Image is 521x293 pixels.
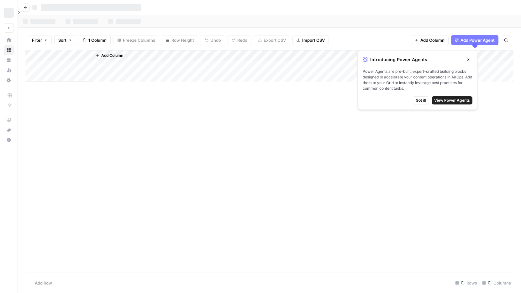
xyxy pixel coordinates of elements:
button: Got it! [413,96,429,104]
span: Filter [32,37,42,43]
span: Add Row [35,280,52,286]
a: Settings [4,75,14,85]
button: Add Power Agent [451,35,498,45]
button: Row Height [162,35,198,45]
span: Add Column [101,53,123,58]
button: Filter [28,35,52,45]
a: Your Data [4,55,14,65]
span: Import CSV [302,37,325,43]
span: View Power Agents [434,98,470,103]
button: View Power Agents [432,96,472,104]
span: Freeze Columns [123,37,155,43]
div: Rows [453,278,480,288]
button: 1 Column [79,35,111,45]
button: What's new? [4,125,14,135]
span: 1 Column [88,37,107,43]
a: Usage [4,65,14,75]
button: Add Column [93,51,126,60]
span: Export CSV [264,37,286,43]
button: Help + Support [4,135,14,145]
button: Freeze Columns [113,35,159,45]
a: Browse [4,45,14,55]
button: Add Row [25,278,56,288]
button: Import CSV [292,35,329,45]
button: Undo [201,35,225,45]
span: Add Column [420,37,445,43]
button: Sort [54,35,76,45]
a: Home [4,35,14,45]
button: Add Column [411,35,449,45]
span: Got it! [416,98,426,103]
div: Columns [480,278,513,288]
span: Undo [210,37,221,43]
button: Redo [228,35,251,45]
div: What's new? [4,125,13,135]
span: Redo [237,37,247,43]
span: Power Agents are pre-built, expert-crafted building blocks designed to accelerate your content op... [363,69,472,91]
span: Add Power Agent [460,37,495,43]
a: AirOps Academy [4,115,14,125]
span: Row Height [171,37,194,43]
button: Export CSV [254,35,290,45]
span: Sort [58,37,66,43]
div: Introducing Power Agents [363,56,472,64]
